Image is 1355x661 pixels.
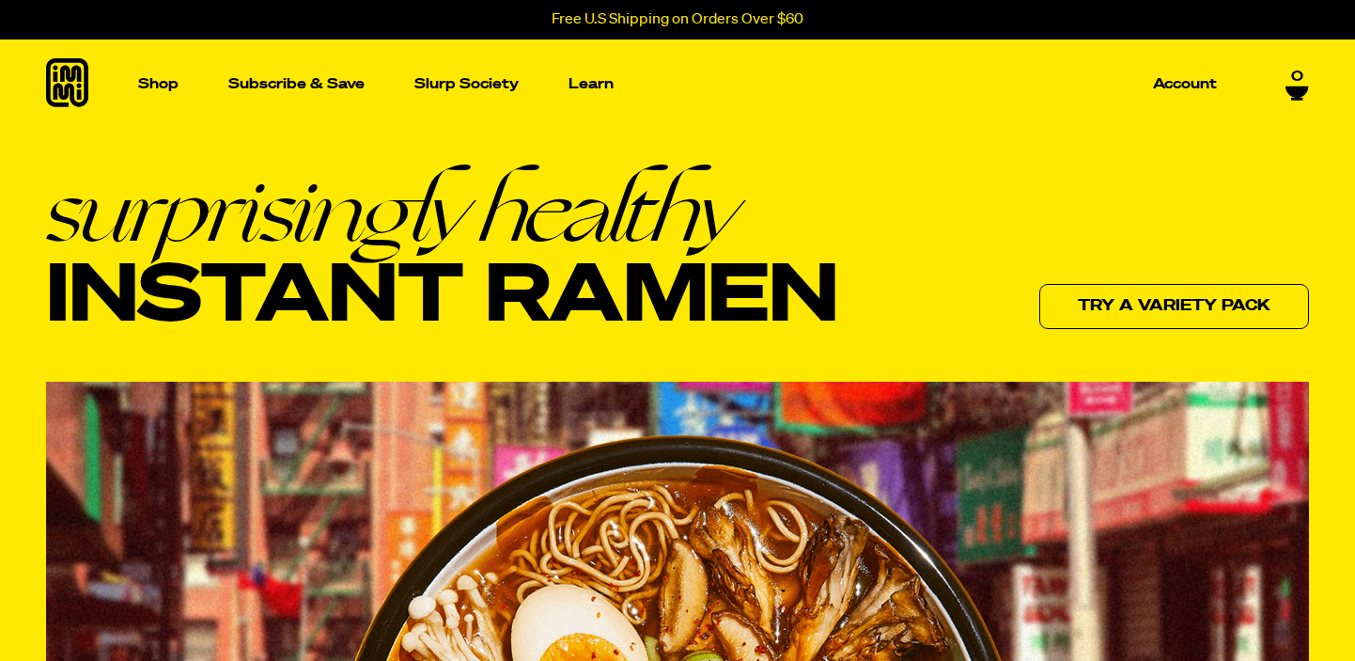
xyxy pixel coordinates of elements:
[131,39,1224,129] nav: Main navigation
[552,11,803,28] p: Free U.S Shipping on Orders Over $60
[138,77,179,91] p: Shop
[131,39,186,129] a: Shop
[414,77,519,91] p: Slurp Society
[228,77,365,91] p: Subscribe & Save
[568,77,614,91] p: Learn
[1145,70,1224,99] a: Account
[1291,69,1303,86] span: 0
[1153,77,1217,91] p: Account
[46,166,838,342] h1: Instant Ramen
[1285,69,1309,101] a: 0
[1039,284,1309,329] a: Try a variety pack
[221,70,372,99] a: Subscribe & Save
[561,39,621,129] a: Learn
[46,166,838,255] em: surprisingly healthy
[407,70,526,99] a: Slurp Society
